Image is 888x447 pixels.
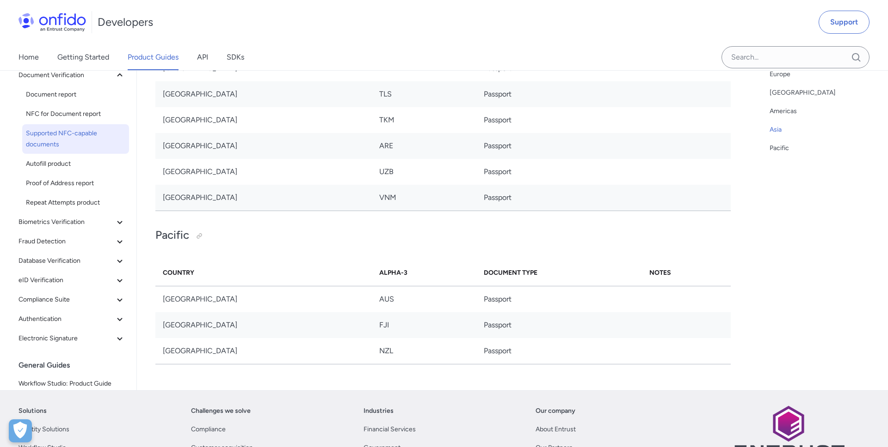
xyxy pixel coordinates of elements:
td: [GEOGRAPHIC_DATA] [155,133,372,159]
span: Supported NFC-capable documents [26,128,125,150]
a: Industries [364,405,394,417]
button: eID Verification [15,271,129,290]
h1: Developers [98,15,153,30]
a: Americas [770,106,881,117]
td: Passport [476,81,642,107]
span: Workflow Studio: Product Guide [18,378,125,389]
span: Repeat Attempts product [26,197,125,208]
span: Authentication [18,314,114,325]
td: Passport [476,286,642,312]
img: Onfido Logo [18,13,86,31]
a: Home [18,44,39,70]
span: Document report [26,89,125,100]
a: Document report [22,85,129,104]
input: Onfido search input field [721,46,869,68]
a: About Entrust [536,424,576,435]
button: Database Verification [15,252,129,270]
strong: Alpha-3 [379,269,407,277]
td: [GEOGRAPHIC_DATA] [155,81,372,107]
button: Authentication [15,310,129,328]
td: Passport [476,133,642,159]
div: General Guides [18,356,133,375]
td: [GEOGRAPHIC_DATA] [155,159,372,185]
a: Product Guides [128,44,179,70]
span: Proof of Address report [26,178,125,189]
a: Financial Services [364,424,416,435]
td: [GEOGRAPHIC_DATA] [155,185,372,211]
a: Compliance [191,424,226,435]
span: Electronic Signature [18,333,114,344]
td: [GEOGRAPHIC_DATA] [155,286,372,312]
td: Passport [476,312,642,338]
span: Fraud Detection [18,236,114,247]
span: NFC for Document report [26,109,125,120]
strong: Document Type [484,269,537,277]
a: Proof of Address report [22,174,129,193]
td: Passport [476,185,642,211]
a: Autofill product [22,155,129,173]
td: Passport [476,107,642,133]
a: Getting Started [57,44,109,70]
strong: Country [163,269,194,277]
button: Biometrics Verification [15,213,129,231]
a: Asia [770,124,881,135]
button: Document Verification [15,66,129,85]
a: NFC for Document report [22,105,129,123]
a: Support [819,11,869,34]
button: Open Preferences [9,419,32,442]
td: Passport [476,159,642,185]
td: NZL [372,338,476,364]
strong: Notes [649,269,671,277]
td: [GEOGRAPHIC_DATA] [155,338,372,364]
span: Biometrics Verification [18,217,114,228]
a: API [197,44,208,70]
span: Database Verification [18,255,114,266]
a: Workflow Studio: Product Guide [15,375,129,393]
h2: Pacific [155,228,731,243]
span: Document Verification [18,70,114,81]
a: Challenges we solve [191,405,251,417]
td: [GEOGRAPHIC_DATA] [155,107,372,133]
a: Europe [770,69,881,80]
a: Identity Solutions [18,424,69,435]
td: TLS [372,81,476,107]
a: Repeat Attempts product [22,193,129,212]
a: [GEOGRAPHIC_DATA] [770,87,881,98]
button: Compliance Suite [15,290,129,309]
td: AUS [372,286,476,312]
span: Compliance Suite [18,294,114,305]
span: eID Verification [18,275,114,286]
td: [GEOGRAPHIC_DATA] [155,312,372,338]
td: Passport [476,338,642,364]
a: Our company [536,405,575,417]
a: Solutions [18,405,47,417]
td: FJI [372,312,476,338]
td: VNM [372,185,476,211]
div: Cookie Preferences [9,419,32,442]
td: ARE [372,133,476,159]
span: Autofill product [26,158,125,169]
a: Supported NFC-capable documents [22,124,129,154]
button: Fraud Detection [15,232,129,251]
a: SDKs [227,44,244,70]
button: Electronic Signature [15,329,129,348]
td: UZB [372,159,476,185]
a: Pacific [770,143,881,154]
td: TKM [372,107,476,133]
